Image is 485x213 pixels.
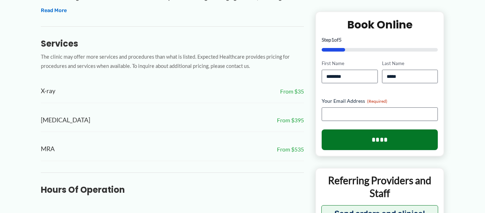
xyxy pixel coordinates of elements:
[322,37,438,42] p: Step of
[41,6,67,15] button: Read More
[322,18,438,32] h2: Book Online
[41,85,55,97] span: X-ray
[382,60,438,67] label: Last Name
[322,97,438,105] label: Your Email Address
[367,98,387,104] span: (Required)
[331,37,334,43] span: 1
[41,52,304,71] p: The clinic may offer more services and procedures than what is listed. Expected Healthcare provid...
[280,86,304,97] span: From $35
[41,143,55,155] span: MRA
[339,37,342,43] span: 5
[41,38,304,49] h3: Services
[41,115,90,126] span: [MEDICAL_DATA]
[277,115,304,126] span: From $395
[277,144,304,155] span: From $535
[322,60,377,67] label: First Name
[41,184,304,195] h3: Hours of Operation
[321,174,438,200] p: Referring Providers and Staff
